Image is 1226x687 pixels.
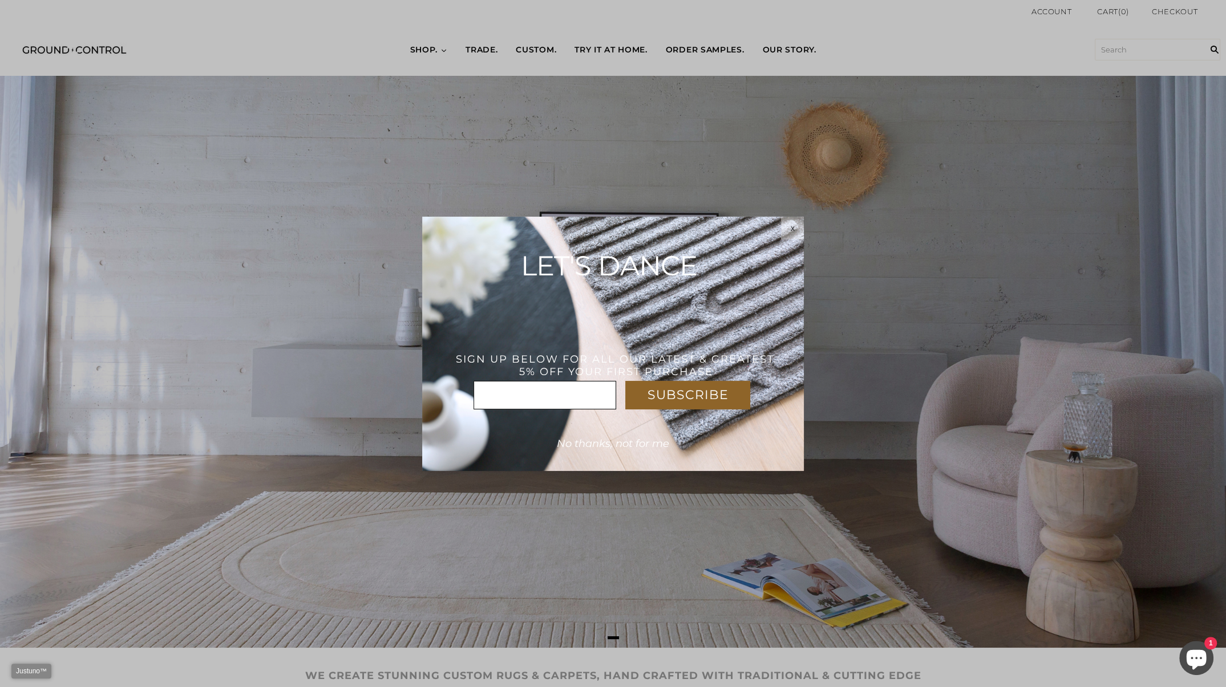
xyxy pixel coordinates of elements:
div: x [781,217,804,239]
span: SUBSCRIBE [648,387,729,403]
input: Email Address [474,381,616,409]
div: No thanks, not for me [537,432,689,455]
a: Justuno™ [11,664,51,678]
span: No thanks, not for me [557,437,669,450]
inbox-online-store-chat: Shopify online store chat [1176,641,1217,678]
span: LET'S DANCE [521,249,697,282]
span: x [791,223,795,233]
div: SUBSCRIBE [625,381,750,409]
span: SIGN UP BELOW FOR ALL OUR LATEST & GREATEST. 5% OFF YOUR FIRST PURCHASE [456,353,777,378]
